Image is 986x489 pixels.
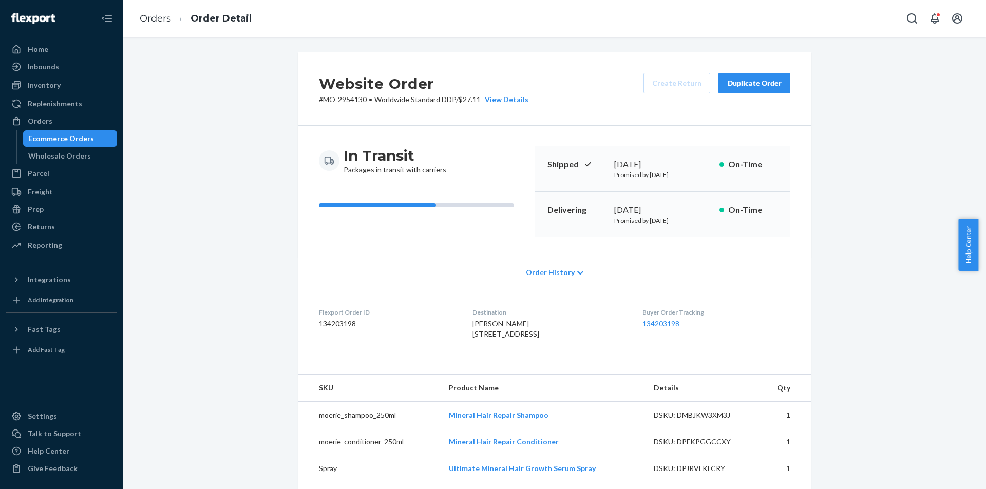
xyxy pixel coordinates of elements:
[319,73,528,94] h2: Website Order
[28,296,73,304] div: Add Integration
[28,275,71,285] div: Integrations
[449,464,596,473] a: Ultimate Mineral Hair Growth Serum Spray
[6,41,117,57] a: Home
[298,402,441,429] td: moerie_shampoo_250ml
[441,375,646,402] th: Product Name
[6,165,117,182] a: Parcel
[374,95,456,104] span: Worldwide Standard DDP
[28,428,81,439] div: Talk to Support
[6,408,117,424] a: Settings
[369,95,372,104] span: •
[11,13,55,24] img: Flexport logo
[472,308,625,317] dt: Destination
[654,410,750,420] div: DSKU: DMBJKW3XM3J
[547,204,606,216] p: Delivering
[28,463,78,474] div: Give Feedback
[6,321,117,338] button: Fast Tags
[6,425,117,442] a: Talk to Support
[654,437,750,447] div: DSKU: DPFKPGGCCXY
[191,13,252,24] a: Order Detail
[23,148,118,164] a: Wholesale Orders
[758,375,811,402] th: Qty
[28,133,94,144] div: Ecommerce Orders
[902,8,922,29] button: Open Search Box
[6,77,117,93] a: Inventory
[344,146,446,165] h3: In Transit
[758,428,811,455] td: 1
[6,201,117,218] a: Prep
[449,410,548,419] a: Mineral Hair Repair Shampoo
[481,94,528,105] button: View Details
[6,342,117,358] a: Add Fast Tag
[654,463,750,474] div: DSKU: DPJRVLKLCRY
[6,271,117,288] button: Integrations
[28,446,69,456] div: Help Center
[28,99,82,109] div: Replenishments
[28,222,55,232] div: Returns
[614,159,711,170] div: [DATE]
[728,204,778,216] p: On-Time
[28,80,61,90] div: Inventory
[298,428,441,455] td: moerie_conditioner_250ml
[614,204,711,216] div: [DATE]
[28,168,49,179] div: Parcel
[526,267,575,278] span: Order History
[6,219,117,235] a: Returns
[28,151,91,161] div: Wholesale Orders
[6,460,117,477] button: Give Feedback
[614,216,711,225] p: Promised by [DATE]
[28,240,62,250] div: Reporting
[924,8,945,29] button: Open notifications
[6,443,117,459] a: Help Center
[758,402,811,429] td: 1
[958,219,978,271] button: Help Center
[28,62,59,72] div: Inbounds
[718,73,790,93] button: Duplicate Order
[319,319,456,329] dd: 134203198
[319,94,528,105] p: # MO-2954130 / $27.11
[298,375,441,402] th: SKU
[642,308,790,317] dt: Buyer Order Tracking
[28,345,65,354] div: Add Fast Tag
[449,437,559,446] a: Mineral Hair Repair Conditioner
[140,13,171,24] a: Orders
[758,455,811,482] td: 1
[727,78,782,88] div: Duplicate Order
[728,159,778,170] p: On-Time
[28,324,61,335] div: Fast Tags
[28,204,44,214] div: Prep
[947,8,968,29] button: Open account menu
[642,319,679,328] a: 134203198
[646,375,759,402] th: Details
[472,319,539,338] span: [PERSON_NAME] [STREET_ADDRESS]
[28,411,57,421] div: Settings
[6,113,117,129] a: Orders
[6,237,117,253] a: Reporting
[23,130,118,147] a: Ecommerce Orders
[6,58,117,75] a: Inbounds
[6,95,117,112] a: Replenishments
[298,455,441,482] td: Spray
[28,116,52,126] div: Orders
[614,170,711,179] p: Promised by [DATE]
[344,146,446,175] div: Packages in transit with carriers
[547,159,606,170] p: Shipped
[6,184,117,200] a: Freight
[131,4,260,34] ol: breadcrumbs
[319,308,456,317] dt: Flexport Order ID
[28,187,53,197] div: Freight
[6,292,117,308] a: Add Integration
[28,44,48,54] div: Home
[643,73,710,93] button: Create Return
[97,8,117,29] button: Close Navigation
